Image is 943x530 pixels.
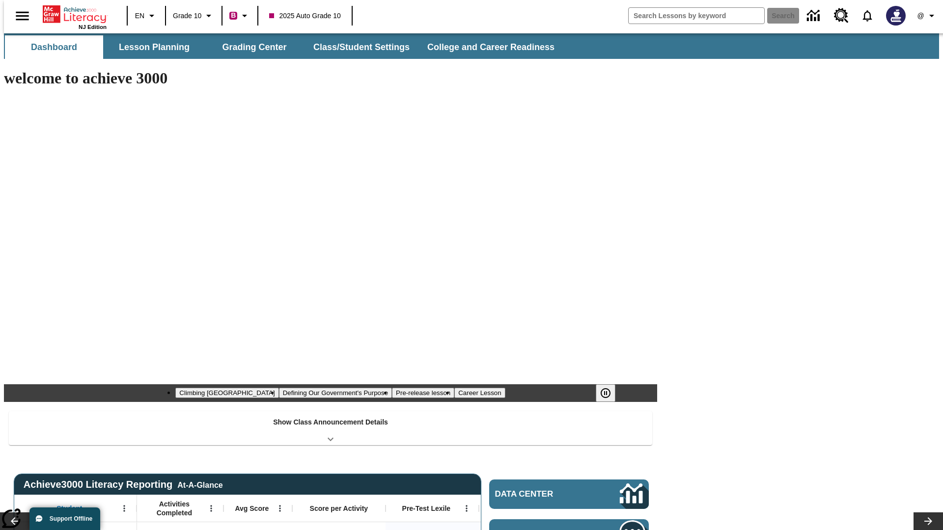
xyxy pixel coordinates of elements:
button: Open Menu [273,501,287,516]
div: At-A-Glance [177,479,222,490]
span: Data Center [495,489,587,499]
button: Open side menu [8,1,37,30]
button: Class/Student Settings [305,35,417,59]
button: Slide 3 Pre-release lesson [392,388,454,398]
a: Data Center [801,2,828,29]
a: Home [43,4,107,24]
div: Pause [596,384,625,402]
button: Language: EN, Select a language [131,7,162,25]
span: 2025 Auto Grade 10 [269,11,340,21]
span: Student [56,504,82,513]
span: Avg Score [235,504,269,513]
span: Grade 10 [173,11,201,21]
button: Open Menu [117,501,132,516]
button: Slide 1 Climbing Mount Tai [175,388,278,398]
button: Profile/Settings [912,7,943,25]
button: College and Career Readiness [419,35,562,59]
button: Open Menu [459,501,474,516]
a: Notifications [855,3,880,28]
span: EN [135,11,144,21]
span: Activities Completed [142,500,207,517]
div: SubNavbar [4,35,563,59]
button: Support Offline [29,507,100,530]
div: SubNavbar [4,33,939,59]
button: Slide 4 Career Lesson [454,388,505,398]
button: Pause [596,384,615,402]
img: Avatar [886,6,906,26]
span: Support Offline [50,515,92,522]
button: Open Menu [204,501,219,516]
div: Home [43,3,107,30]
span: Pre-Test Lexile [402,504,451,513]
button: Select a new avatar [880,3,912,28]
p: Show Class Announcement Details [273,417,388,427]
a: Resource Center, Will open in new tab [828,2,855,29]
h1: welcome to achieve 3000 [4,69,657,87]
button: Lesson Planning [105,35,203,59]
button: Dashboard [5,35,103,59]
button: Slide 2 Defining Our Government's Purpose [279,388,392,398]
span: B [231,9,236,22]
span: NJ Edition [79,24,107,30]
span: Score per Activity [310,504,368,513]
div: Show Class Announcement Details [9,411,652,445]
button: Grading Center [205,35,304,59]
span: Achieve3000 Literacy Reporting [24,479,223,490]
button: Grade: Grade 10, Select a grade [169,7,219,25]
button: Boost Class color is violet red. Change class color [225,7,254,25]
input: search field [629,8,764,24]
span: @ [917,11,924,21]
button: Lesson carousel, Next [914,512,943,530]
a: Data Center [489,479,649,509]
